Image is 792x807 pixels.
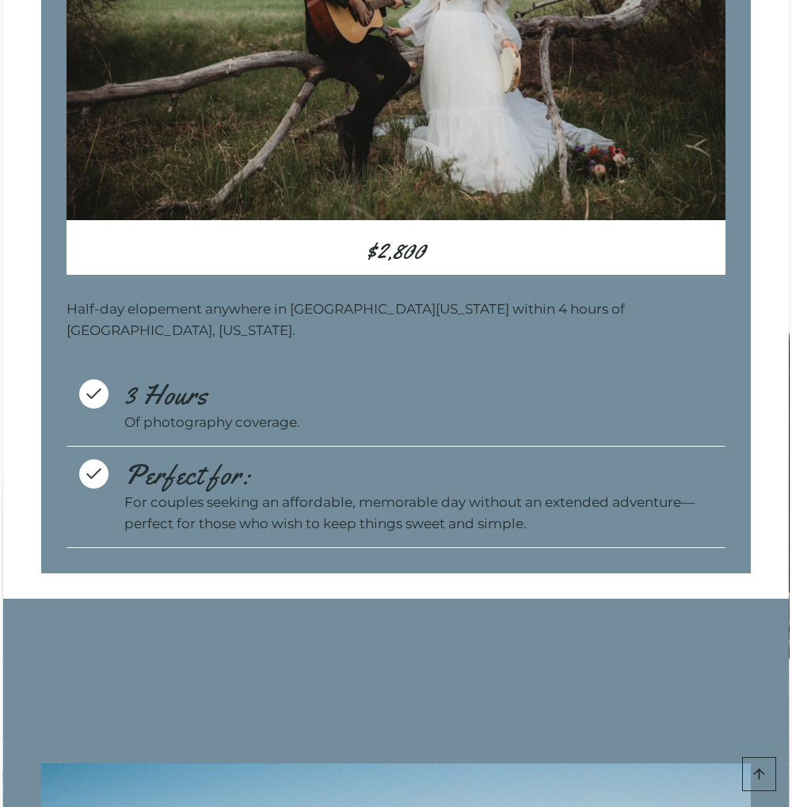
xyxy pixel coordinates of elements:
[742,757,776,791] a: Scroll to top
[124,459,714,492] h3: Perfect for:
[124,412,714,433] p: Of photography coverage.
[67,299,726,341] p: Half-day elopement anywhere in [GEOGRAPHIC_DATA][US_STATE] within 4 hours of [GEOGRAPHIC_DATA], [...
[67,226,726,275] h3: $2,800
[124,492,714,535] p: For couples seeking an affordable, memorable day without an extended adventure—perfect for those ...
[124,379,714,412] h3: 3 Hours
